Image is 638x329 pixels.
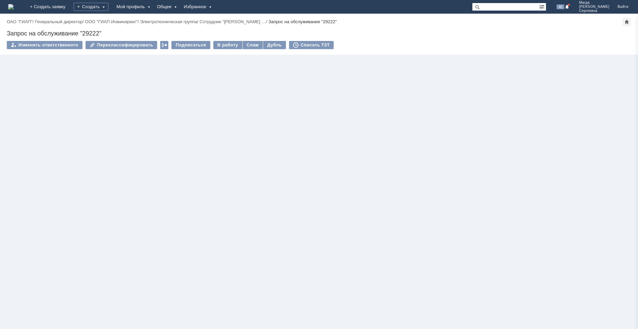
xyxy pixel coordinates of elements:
[7,19,35,24] div: /
[140,19,200,24] div: /
[623,18,631,26] div: Сделать домашней страницей
[557,4,564,9] span: 40
[74,3,108,11] div: Создать
[200,19,269,24] div: /
[8,4,14,10] img: logo
[579,5,609,9] span: [PERSON_NAME]
[8,4,14,10] a: Перейти на домашнюю страницу
[579,1,609,5] span: Магда
[200,19,266,24] a: Сотрудник "[PERSON_NAME] …
[140,19,197,24] a: Электротехническая группа
[7,19,32,24] a: ОАО "ГИАП"
[7,30,631,37] div: Запрос на обслуживание "29222"
[35,19,85,24] div: /
[35,19,82,24] a: Генеральный директор
[269,19,337,24] div: Запрос на обслуживание "29222"
[539,3,546,10] span: Расширенный поиск
[160,41,168,49] div: Работа с массовостью
[85,19,137,24] a: ООО "ГИАП Инжиниринг"
[579,9,609,13] span: Сергеевна
[85,19,140,24] div: /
